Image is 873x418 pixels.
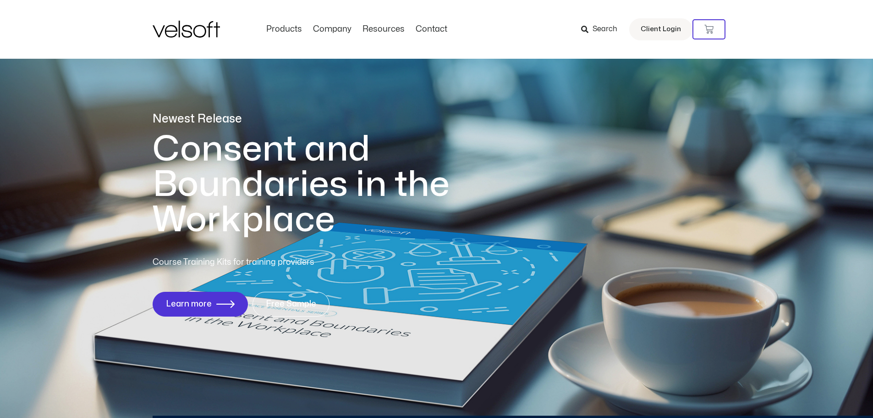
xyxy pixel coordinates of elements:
[593,23,617,35] span: Search
[410,24,453,34] a: ContactMenu Toggle
[261,24,307,34] a: ProductsMenu Toggle
[253,292,329,317] a: Free Sample
[153,256,381,269] p: Course Training Kits for training providers
[153,292,248,317] a: Learn more
[629,18,692,40] a: Client Login
[307,24,357,34] a: CompanyMenu Toggle
[166,300,212,309] span: Learn more
[153,132,487,238] h1: Consent and Boundaries in the Workplace
[261,24,453,34] nav: Menu
[581,22,624,37] a: Search
[641,23,681,35] span: Client Login
[357,24,410,34] a: ResourcesMenu Toggle
[153,111,487,127] p: Newest Release
[153,21,220,38] img: Velsoft Training Materials
[266,300,316,309] span: Free Sample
